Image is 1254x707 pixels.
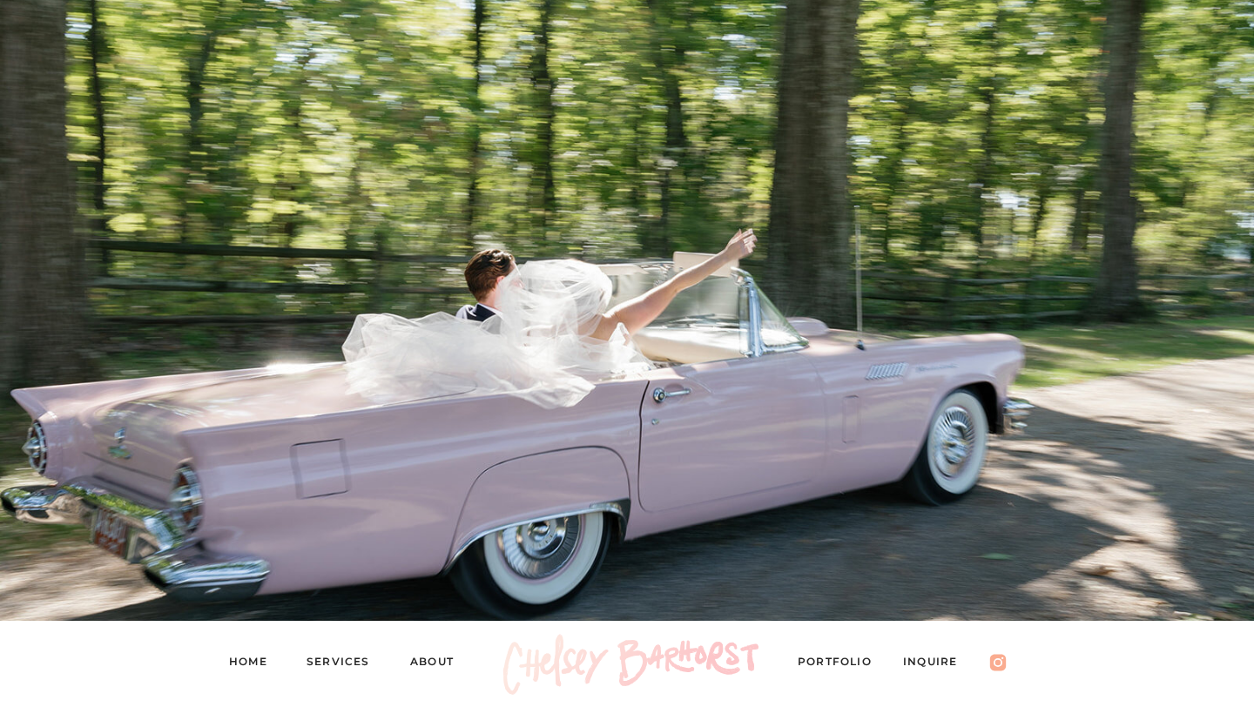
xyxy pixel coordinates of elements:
[229,652,281,677] a: Home
[307,652,385,677] a: Services
[410,652,470,677] a: About
[798,652,888,677] a: PORTFOLIO
[903,652,974,677] a: Inquire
